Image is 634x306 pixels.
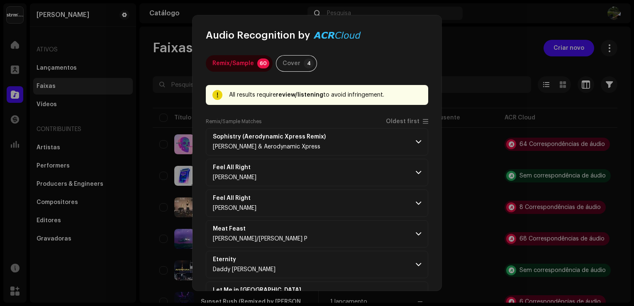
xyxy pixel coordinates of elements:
p-accordion-header: Feel All Right[PERSON_NAME] [206,189,428,217]
strong: Meat Feast [213,226,246,232]
strong: Sophistry (Aerodynamic Xpress Remix) [213,134,326,140]
span: Feel All Right [213,164,261,171]
strong: Feel All Right [213,164,251,171]
span: Feel All Right [213,195,261,202]
span: Anton Stellz & Aerodynamic Xpress [213,144,320,150]
span: Meat Feast [213,226,307,232]
span: Let Me in Sun City [213,287,311,294]
strong: Eternity [213,256,236,263]
p-accordion-header: Meat Feast[PERSON_NAME]/[PERSON_NAME] P [206,220,428,248]
p-accordion-header: EternityDaddy [PERSON_NAME] [206,251,428,278]
span: Oldest first [386,119,419,125]
span: Federico Grazzini [213,175,256,180]
span: Sophistry (Aerodynamic Xpress Remix) [213,134,336,140]
div: Cover [283,55,300,72]
strong: Feel All Right [213,195,251,202]
span: Daddy Russell [213,267,276,272]
label: Remix/Sample Matches [206,118,261,125]
strong: Let Me in [GEOGRAPHIC_DATA] [213,287,301,294]
strong: review/listening [276,92,323,98]
span: Eternity [213,256,276,263]
span: Audio Recognition by [206,29,310,42]
p-accordion-header: Sophistry (Aerodynamic Xpress Remix)[PERSON_NAME] & Aerodynamic Xpress [206,128,428,155]
span: Federico Grazzini [213,205,256,211]
p-badge: 60 [257,58,269,68]
span: Cozzy D/Timmy P [213,236,307,242]
div: All results require to avoid infringement. [229,90,422,100]
p-badge: 4 [304,58,314,68]
p-togglebutton: Oldest first [386,118,428,125]
div: Remix/Sample [212,55,254,72]
p-accordion-header: Feel All Right[PERSON_NAME] [206,159,428,186]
